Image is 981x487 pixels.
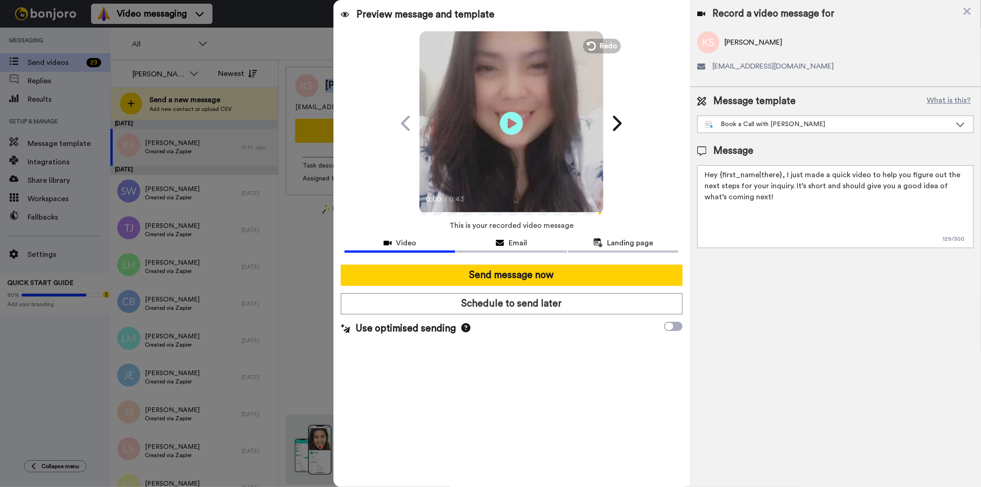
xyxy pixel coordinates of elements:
span: Email [509,238,527,249]
img: Profile image for Matt [21,28,35,42]
span: 0:43 [449,194,465,205]
span: Video [396,238,417,249]
span: Use optimised sending [356,322,456,336]
button: What is this? [924,94,974,108]
span: Landing page [608,238,654,249]
textarea: Hey {first_name|there}, I just made a quick video to help you figure out the next steps for your ... [697,165,974,248]
span: [EMAIL_ADDRESS][DOMAIN_NAME] [713,61,834,72]
span: 0:00 [426,194,442,205]
div: Book a Call with [PERSON_NAME] [705,120,951,129]
img: nextgen-template.svg [705,121,714,128]
button: Send message now [341,265,682,286]
span: Message [714,144,754,158]
span: Message template [714,94,796,108]
span: Hi [PERSON_NAME], We're looking to spread the word about [PERSON_NAME] a bit further and we need ... [40,27,159,135]
div: message notification from Matt, 8w ago. Hi Gilda, We're looking to spread the word about Bonjoro ... [14,19,170,50]
span: This is your recorded video message [449,215,574,236]
span: / [444,194,447,205]
button: Schedule to send later [341,293,682,314]
p: Message from Matt, sent 8w ago [40,35,159,44]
